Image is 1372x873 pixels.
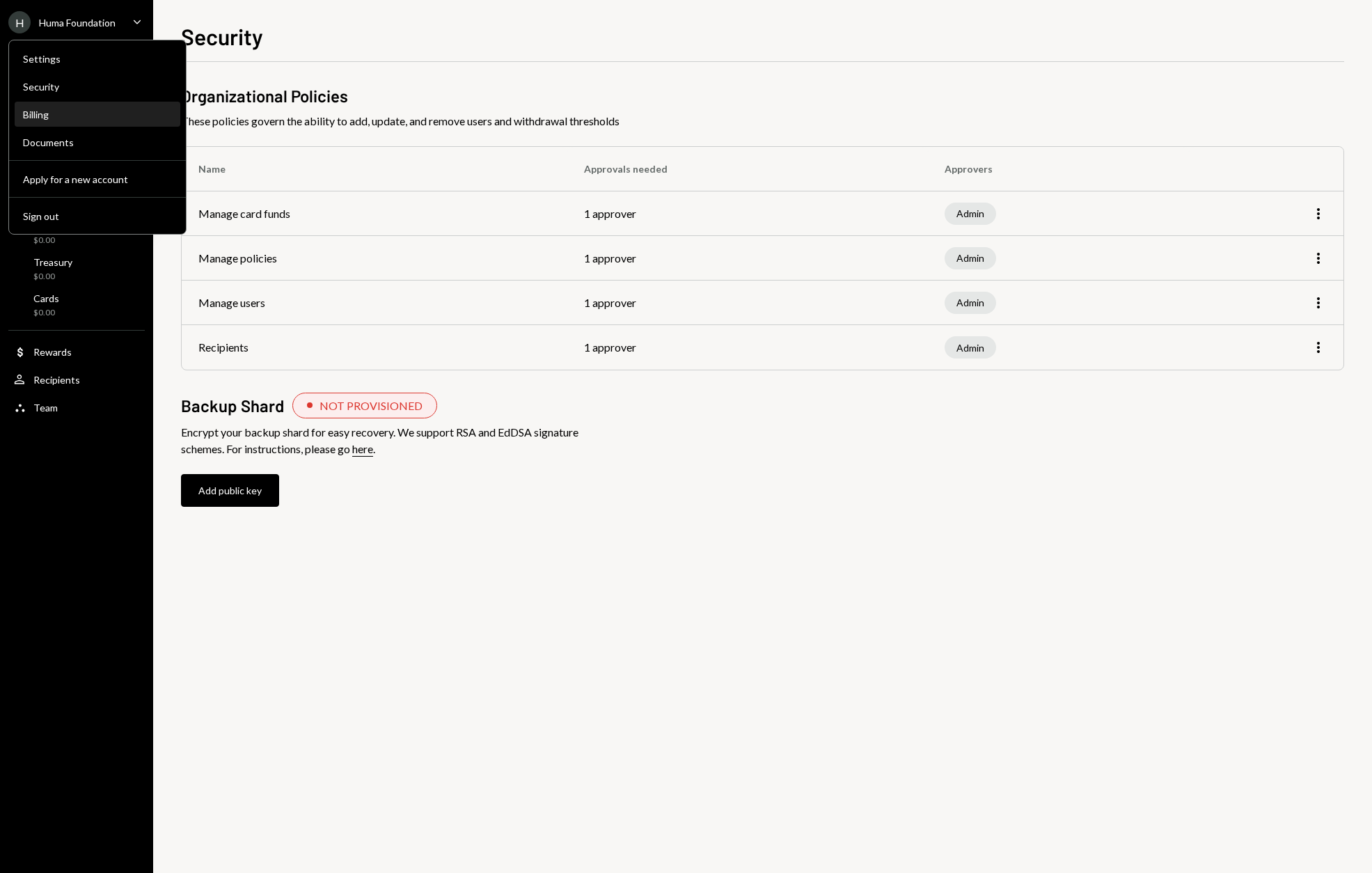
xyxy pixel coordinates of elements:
td: Manage card funds [182,191,567,236]
td: 1 approver [567,191,927,236]
td: 1 approver [567,236,927,281]
td: Manage policies [182,236,567,281]
a: Treasury$0.00 [8,252,145,285]
div: Treasury [33,256,72,268]
div: Sign out [23,210,172,222]
h2: Organizational Policies [181,84,348,107]
a: Billing [15,102,180,127]
div: Rewards [33,346,72,358]
td: Recipients [182,325,567,370]
td: 1 approver [567,325,927,370]
div: Settings [23,53,172,65]
div: Recipients [33,374,80,386]
td: 1 approver [567,281,927,325]
h1: Security [181,22,263,50]
div: $0.00 [33,235,67,246]
div: Billing [23,109,172,120]
a: Cards$0.00 [8,288,145,322]
div: Documents [23,136,172,148]
button: Sign out [15,204,180,229]
div: Apply for a new account [23,173,172,185]
a: Security [15,74,180,99]
div: H [8,11,31,33]
th: Name [182,147,567,191]
div: Security [23,81,172,93]
th: Approvals needed [567,147,927,191]
div: Admin [945,336,996,359]
div: Team [33,402,58,414]
div: $0.00 [33,307,59,319]
div: Huma Foundation [39,17,116,29]
h2: Backup Shard [181,394,284,417]
div: NOT PROVISIONED [320,399,423,412]
a: Settings [15,46,180,71]
a: Documents [15,129,180,155]
a: Recipients [8,367,145,392]
span: These policies govern the ability to add, update, and remove users and withdrawal thresholds [181,113,1344,129]
a: here [352,442,373,457]
div: Encrypt your backup shard for easy recovery. We support RSA and EdDSA signature schemes. For inst... [181,424,579,457]
button: Apply for a new account [15,167,180,192]
div: Cards [33,292,59,304]
div: $0.00 [33,271,72,283]
div: Admin [945,247,996,269]
div: Admin [945,203,996,225]
td: Manage users [182,281,567,325]
a: Rewards [8,339,145,364]
a: Team [8,395,145,420]
button: Add public key [181,474,279,507]
th: Approvers [928,147,1190,191]
div: Admin [945,292,996,314]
